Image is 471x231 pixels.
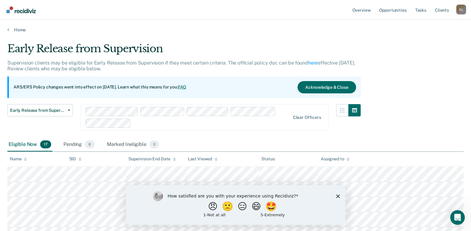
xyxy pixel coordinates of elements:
[321,156,350,162] div: Assigned to
[178,84,187,89] a: FAQ
[7,104,73,116] button: Early Release from Supervision
[450,210,465,225] iframe: Intercom live chat
[10,108,65,113] span: Early Release from Supervision
[10,156,27,162] div: Name
[456,5,466,14] button: Profile dropdown button
[298,81,356,93] button: Acknowledge & Close
[13,84,186,90] p: ARS/ERS Policy changes went into effect on [DATE]. Learn what this means for you:
[7,42,361,60] div: Early Release from Supervision
[128,156,176,162] div: Supervision End Date
[126,185,345,225] iframe: Survey by Kim from Recidiviz
[62,138,96,151] div: Pending6
[308,60,318,66] a: here
[40,140,51,148] span: 17
[6,6,36,13] img: Recidiviz
[188,156,218,162] div: Last Viewed
[7,27,464,33] a: Home
[456,5,466,14] div: S L
[261,156,275,162] div: Status
[69,156,82,162] div: SID
[85,140,95,148] span: 6
[7,138,52,151] div: Eligible Now17
[106,138,160,151] div: Marked Ineligible0
[293,115,321,120] div: Clear officers
[7,60,355,72] p: Supervision clients may be eligible for Early Release from Supervision if they meet certain crite...
[150,140,159,148] span: 0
